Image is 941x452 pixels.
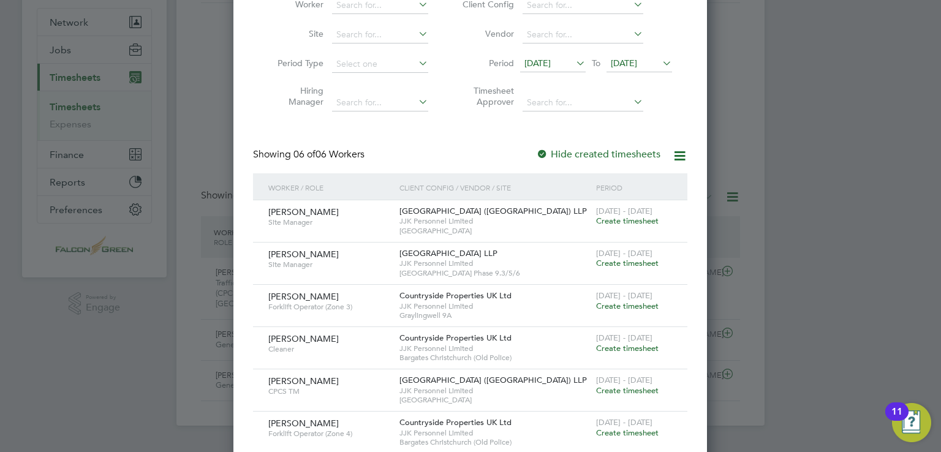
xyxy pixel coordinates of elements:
[399,353,590,363] span: Bargates Christchurch (Old Police)
[459,28,514,39] label: Vendor
[399,437,590,447] span: Bargates Christchurch (Old Police)
[399,301,590,311] span: JJK Personnel Limited
[459,85,514,107] label: Timesheet Approver
[399,417,512,428] span: Countryside Properties UK Ltd
[596,301,659,311] span: Create timesheet
[524,58,551,69] span: [DATE]
[596,290,652,301] span: [DATE] - [DATE]
[596,428,659,438] span: Create timesheet
[399,375,587,385] span: [GEOGRAPHIC_DATA] ([GEOGRAPHIC_DATA]) LLP
[268,302,390,312] span: Forklift Operator (Zone 3)
[596,417,652,428] span: [DATE] - [DATE]
[523,94,643,111] input: Search for...
[596,333,652,343] span: [DATE] - [DATE]
[268,418,339,429] span: [PERSON_NAME]
[268,344,390,354] span: Cleaner
[523,26,643,43] input: Search for...
[399,333,512,343] span: Countryside Properties UK Ltd
[399,386,590,396] span: JJK Personnel Limited
[268,206,339,217] span: [PERSON_NAME]
[399,268,590,278] span: [GEOGRAPHIC_DATA] Phase 9.3/5/6
[593,173,675,202] div: Period
[399,206,587,216] span: [GEOGRAPHIC_DATA] ([GEOGRAPHIC_DATA]) LLP
[268,429,390,439] span: Forklift Operator (Zone 4)
[396,173,593,202] div: Client Config / Vendor / Site
[399,248,497,258] span: [GEOGRAPHIC_DATA] LLP
[399,226,590,236] span: [GEOGRAPHIC_DATA]
[268,58,323,69] label: Period Type
[891,412,902,428] div: 11
[596,206,652,216] span: [DATE] - [DATE]
[588,55,604,71] span: To
[596,343,659,353] span: Create timesheet
[265,173,396,202] div: Worker / Role
[268,375,339,386] span: [PERSON_NAME]
[399,311,590,320] span: Graylingwell 9A
[596,216,659,226] span: Create timesheet
[611,58,637,69] span: [DATE]
[459,58,514,69] label: Period
[596,258,659,268] span: Create timesheet
[268,85,323,107] label: Hiring Manager
[596,385,659,396] span: Create timesheet
[399,395,590,405] span: [GEOGRAPHIC_DATA]
[892,403,931,442] button: Open Resource Center, 11 new notifications
[293,148,316,160] span: 06 of
[332,56,428,73] input: Select one
[596,248,652,258] span: [DATE] - [DATE]
[536,148,660,160] label: Hide created timesheets
[399,258,590,268] span: JJK Personnel Limited
[596,375,652,385] span: [DATE] - [DATE]
[253,148,367,161] div: Showing
[268,386,390,396] span: CPCS TM
[268,28,323,39] label: Site
[268,249,339,260] span: [PERSON_NAME]
[332,26,428,43] input: Search for...
[268,291,339,302] span: [PERSON_NAME]
[268,260,390,269] span: Site Manager
[399,428,590,438] span: JJK Personnel Limited
[268,333,339,344] span: [PERSON_NAME]
[399,290,512,301] span: Countryside Properties UK Ltd
[332,94,428,111] input: Search for...
[399,344,590,353] span: JJK Personnel Limited
[268,217,390,227] span: Site Manager
[293,148,365,160] span: 06 Workers
[399,216,590,226] span: JJK Personnel Limited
